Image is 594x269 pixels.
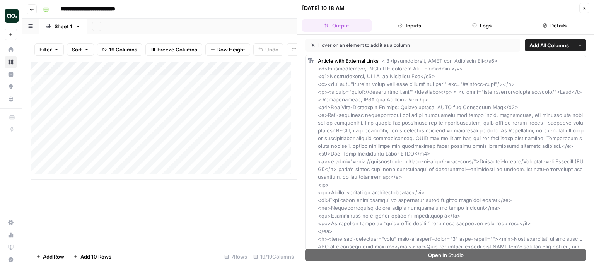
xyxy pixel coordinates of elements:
[5,93,17,105] a: Your Data
[5,56,17,68] a: Browse
[221,250,250,263] div: 7 Rows
[305,249,586,261] button: Open In Studio
[5,216,17,229] a: Settings
[39,46,52,53] span: Filter
[39,19,87,34] a: Sheet 1
[529,41,569,49] span: Add All Columns
[525,39,574,51] button: Add All Columns
[5,43,17,56] a: Home
[5,229,17,241] a: Usage
[302,4,345,12] div: [DATE] 10:18 AM
[375,19,444,32] button: Inputs
[31,250,69,263] button: Add Row
[5,241,17,254] a: Learning Hub
[145,43,202,56] button: Freeze Columns
[55,22,72,30] div: Sheet 1
[67,43,94,56] button: Sort
[205,43,250,56] button: Row Height
[69,250,116,263] button: Add 10 Rows
[80,253,111,260] span: Add 10 Rows
[311,42,462,49] div: Hover on an element to add it as a column
[265,46,278,53] span: Undo
[302,19,372,32] button: Output
[318,58,379,64] span: Article with External Links
[157,46,197,53] span: Freeze Columns
[97,43,142,56] button: 19 Columns
[5,81,17,93] a: Opportunities
[520,19,589,32] button: Details
[109,46,137,53] span: 19 Columns
[5,9,19,23] img: AirOps October Cohort Logo
[217,46,245,53] span: Row Height
[5,6,17,26] button: Workspace: AirOps October Cohort
[428,251,464,259] span: Open In Studio
[72,46,82,53] span: Sort
[5,68,17,81] a: Insights
[5,254,17,266] button: Help + Support
[250,250,297,263] div: 19/19 Columns
[447,19,517,32] button: Logs
[253,43,283,56] button: Undo
[43,253,64,260] span: Add Row
[34,43,64,56] button: Filter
